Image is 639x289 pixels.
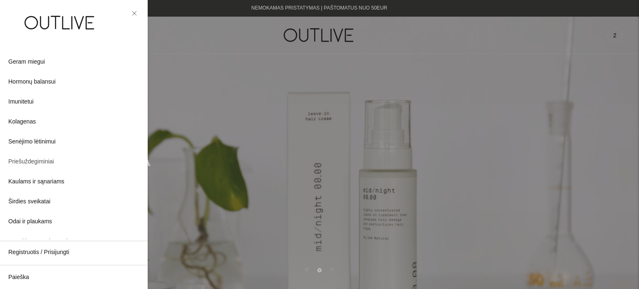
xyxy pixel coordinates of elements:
[8,197,50,207] span: Širdies sveikatai
[8,177,64,187] span: Kaulams ir sąnariams
[8,217,52,227] span: Odai ir plaukams
[8,57,45,67] span: Geram miegui
[8,8,112,37] img: OUTLIVE
[8,157,54,167] span: Priešuždegiminiai
[8,117,36,127] span: Kolagenas
[8,137,56,147] span: Senėjimo lėtinimui
[8,97,34,107] span: Imunitetui
[8,237,67,247] span: Protui ir nervų sistemai
[8,77,56,87] span: Hormonų balansui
